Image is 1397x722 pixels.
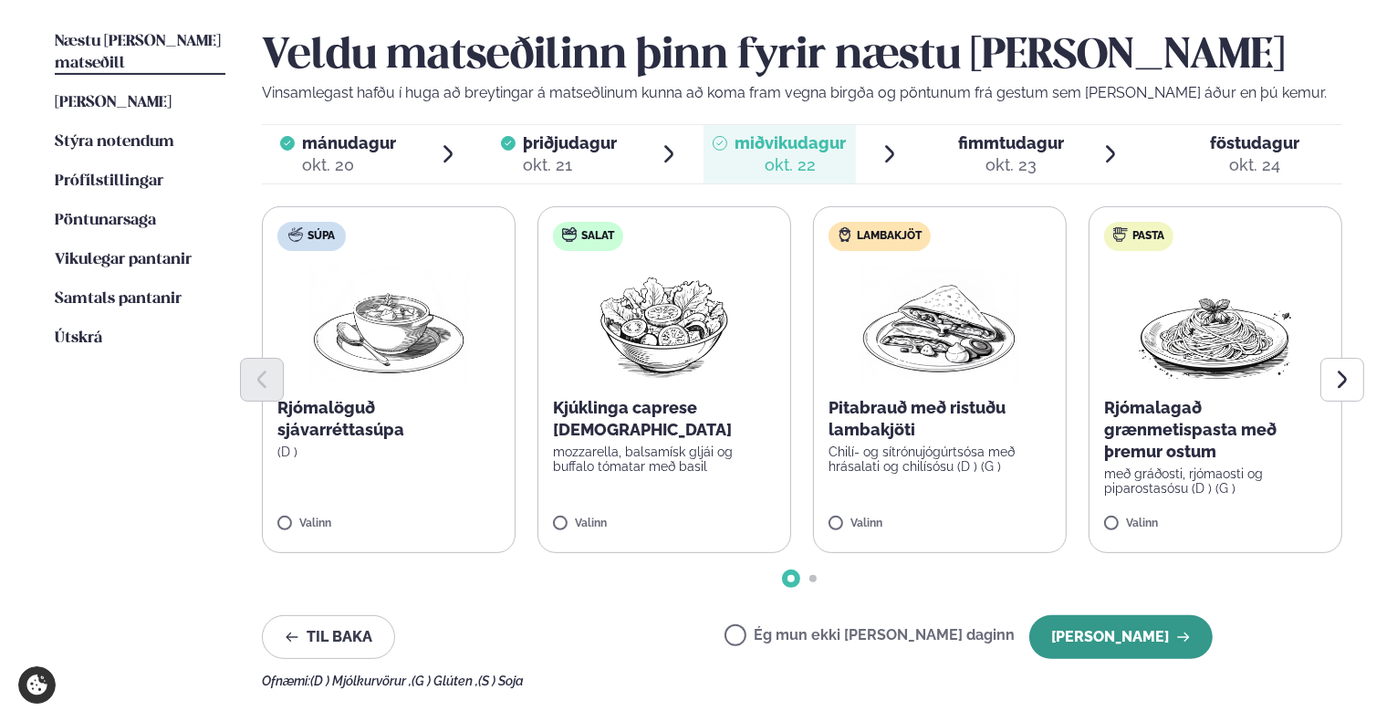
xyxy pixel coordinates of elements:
p: Kjúklinga caprese [DEMOGRAPHIC_DATA] [553,397,776,441]
span: (S ) Soja [478,674,524,688]
p: Pitabrauð með ristuðu lambakjöti [829,397,1051,441]
h2: Veldu matseðilinn þinn fyrir næstu [PERSON_NAME] [262,31,1342,82]
span: Pöntunarsaga [55,213,156,228]
div: okt. 22 [735,154,846,176]
p: með gráðosti, rjómaosti og piparostasósu (D ) (G ) [1104,466,1327,496]
span: Súpa [308,229,335,244]
span: (G ) Glúten , [412,674,478,688]
span: fimmtudagur [958,133,1064,152]
div: okt. 24 [1210,154,1299,176]
a: Prófílstillingar [55,171,163,193]
p: Vinsamlegast hafðu í huga að breytingar á matseðlinum kunna að koma fram vegna birgða og pöntunum... [262,82,1342,104]
span: Lambakjöt [857,229,922,244]
img: soup.svg [288,227,303,242]
span: [PERSON_NAME] [55,95,172,110]
span: föstudagur [1210,133,1299,152]
div: Ofnæmi: [262,674,1342,688]
a: Pöntunarsaga [55,210,156,232]
img: Salad.png [584,266,745,382]
a: Stýra notendum [55,131,174,153]
img: Soup.png [308,266,469,382]
span: Stýra notendum [55,134,174,150]
a: Útskrá [55,328,102,350]
button: Til baka [262,615,395,659]
img: Lamb.svg [838,227,852,242]
span: Go to slide 1 [787,575,795,582]
div: okt. 20 [302,154,396,176]
span: Salat [581,229,614,244]
div: okt. 21 [523,154,617,176]
button: [PERSON_NAME] [1029,615,1213,659]
a: Vikulegar pantanir [55,249,192,271]
p: Chilí- og sítrónujógúrtsósa með hrásalati og chilísósu (D ) (G ) [829,445,1051,474]
p: mozzarella, balsamísk gljái og buffalo tómatar með basil [553,445,776,474]
a: Samtals pantanir [55,288,182,310]
p: Rjómalagað grænmetispasta með þremur ostum [1104,397,1327,463]
span: Útskrá [55,330,102,346]
img: Quesadilla.png [860,266,1020,382]
span: (D ) Mjólkurvörur , [310,674,412,688]
span: miðvikudagur [735,133,846,152]
span: Næstu [PERSON_NAME] matseðill [55,34,221,71]
img: salad.svg [562,227,577,242]
p: Rjómalöguð sjávarréttasúpa [277,397,500,441]
img: Spagetti.png [1135,266,1296,382]
span: Pasta [1132,229,1164,244]
button: Previous slide [240,358,284,402]
a: [PERSON_NAME] [55,92,172,114]
span: Samtals pantanir [55,291,182,307]
a: Næstu [PERSON_NAME] matseðill [55,31,225,75]
span: Go to slide 2 [809,575,817,582]
a: Cookie settings [18,666,56,704]
span: Prófílstillingar [55,173,163,189]
span: mánudagur [302,133,396,152]
div: okt. 23 [958,154,1064,176]
p: (D ) [277,445,500,459]
button: Next slide [1320,358,1364,402]
span: þriðjudagur [523,133,617,152]
img: pasta.svg [1113,227,1128,242]
span: Vikulegar pantanir [55,252,192,267]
